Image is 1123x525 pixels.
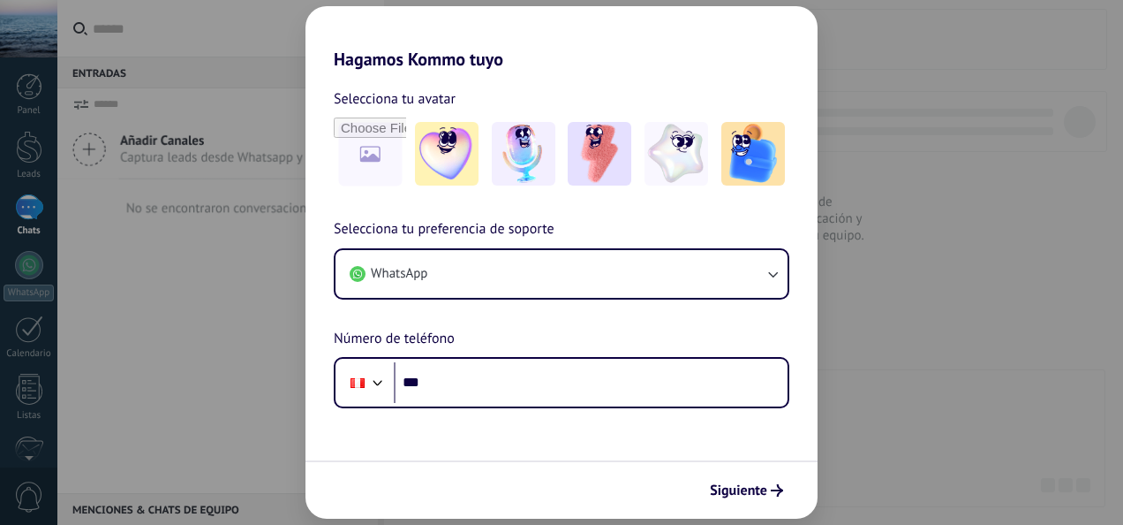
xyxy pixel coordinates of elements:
img: -3.jpeg [568,122,631,186]
button: WhatsApp [335,250,788,298]
img: -2.jpeg [492,122,555,186]
span: Selecciona tu avatar [334,87,456,110]
span: Siguiente [710,484,767,497]
img: -5.jpeg [721,122,785,186]
img: -1.jpeg [415,122,479,186]
img: -4.jpeg [644,122,708,186]
button: Siguiente [702,476,791,506]
span: Número de teléfono [334,328,455,351]
h2: Hagamos Kommo tuyo [305,6,818,70]
span: Selecciona tu preferencia de soporte [334,218,554,241]
span: WhatsApp [371,265,427,283]
div: Peru: + 51 [341,364,374,401]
